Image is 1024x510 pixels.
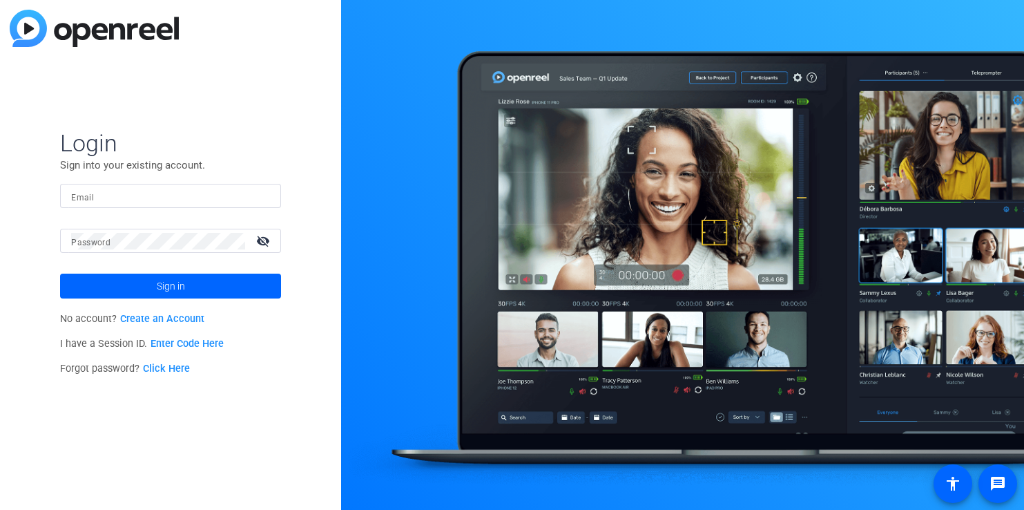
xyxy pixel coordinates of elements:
[60,129,281,158] span: Login
[71,188,270,205] input: Enter Email Address
[120,313,204,325] a: Create an Account
[60,338,224,350] span: I have a Session ID.
[71,238,110,247] mat-label: Password
[10,10,179,47] img: blue-gradient.svg
[989,475,1006,492] mat-icon: message
[60,313,204,325] span: No account?
[151,338,224,350] a: Enter Code Here
[157,269,185,303] span: Sign in
[71,193,94,202] mat-label: Email
[60,363,190,375] span: Forgot password?
[60,274,281,299] button: Sign in
[248,231,281,251] mat-icon: visibility_off
[945,475,961,492] mat-icon: accessibility
[60,158,281,173] p: Sign into your existing account.
[143,363,190,375] a: Click Here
